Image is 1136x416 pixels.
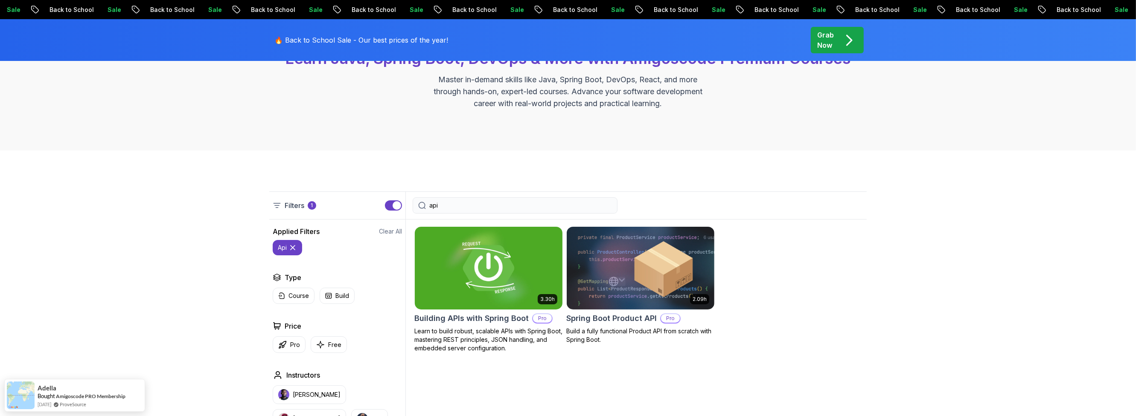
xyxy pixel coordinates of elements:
[414,327,563,352] p: Learn to build robust, scalable APIs with Spring Boot, mastering REST principles, JSON handling, ...
[643,6,701,14] p: Back to School
[140,6,198,14] p: Back to School
[7,381,35,409] img: provesource social proof notification image
[273,288,315,304] button: Course
[273,240,302,255] button: api
[285,272,301,283] h2: Type
[744,6,802,14] p: Back to School
[60,401,86,408] a: ProveSource
[566,312,657,324] h2: Spring Boot Product API
[328,341,341,349] p: Free
[320,288,355,304] button: Build
[540,296,555,303] p: 3.30h
[285,321,301,331] h2: Price
[566,226,715,344] a: Spring Boot Product API card2.09hSpring Boot Product APIProBuild a fully functional Product API f...
[701,6,728,14] p: Sale
[399,6,426,14] p: Sale
[335,292,349,300] p: Build
[298,6,326,14] p: Sale
[379,227,402,236] button: Clear All
[273,336,306,353] button: Pro
[97,6,124,14] p: Sale
[56,393,125,399] a: Amigoscode PRO Membership
[39,6,97,14] p: Back to School
[278,243,287,252] p: api
[38,393,55,399] span: Bought
[429,201,612,210] input: Search Java, React, Spring boot ...
[288,292,309,300] p: Course
[240,6,298,14] p: Back to School
[38,384,56,392] span: Adella
[567,227,714,309] img: Spring Boot Product API card
[442,6,500,14] p: Back to School
[845,6,903,14] p: Back to School
[411,225,566,311] img: Building APIs with Spring Boot card
[425,74,711,110] p: Master in-demand skills like Java, Spring Boot, DevOps, React, and more through hands-on, expert-...
[311,336,347,353] button: Free
[198,6,225,14] p: Sale
[693,296,707,303] p: 2.09h
[817,30,834,50] p: Grab Now
[273,226,320,237] h2: Applied Filters
[273,385,346,404] button: instructor img[PERSON_NAME]
[293,390,341,399] p: [PERSON_NAME]
[566,327,715,344] p: Build a fully functional Product API from scratch with Spring Boot.
[1046,6,1104,14] p: Back to School
[414,312,529,324] h2: Building APIs with Spring Boot
[414,226,563,352] a: Building APIs with Spring Boot card3.30hBuilding APIs with Spring BootProLearn to build robust, s...
[278,389,289,400] img: instructor img
[274,35,448,45] p: 🔥 Back to School Sale - Our best prices of the year!
[290,341,300,349] p: Pro
[533,314,552,323] p: Pro
[1104,6,1131,14] p: Sale
[500,6,527,14] p: Sale
[341,6,399,14] p: Back to School
[1003,6,1031,14] p: Sale
[945,6,1003,14] p: Back to School
[600,6,628,14] p: Sale
[311,202,313,209] p: 1
[903,6,930,14] p: Sale
[38,401,51,408] span: [DATE]
[542,6,600,14] p: Back to School
[802,6,829,14] p: Sale
[661,314,680,323] p: Pro
[285,200,304,211] p: Filters
[286,370,320,380] h2: Instructors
